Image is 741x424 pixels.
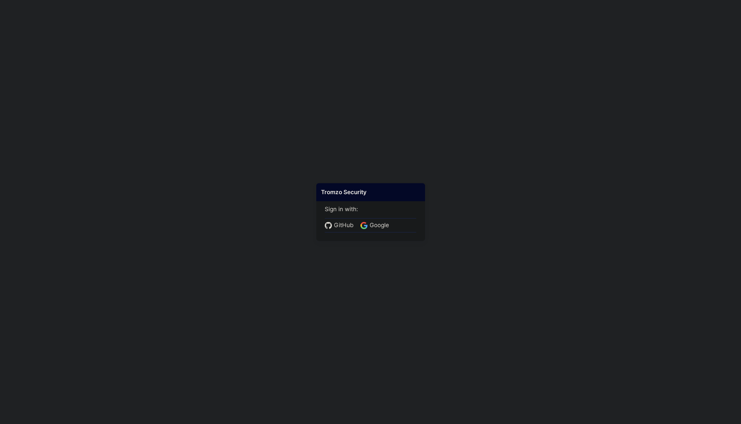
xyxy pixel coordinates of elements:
[325,221,356,230] a: GitHub
[316,183,425,201] div: Tromzo Security
[360,221,391,230] a: Google
[325,196,417,232] div: Sign in with:
[332,221,356,230] span: GitHub
[368,221,391,230] span: Google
